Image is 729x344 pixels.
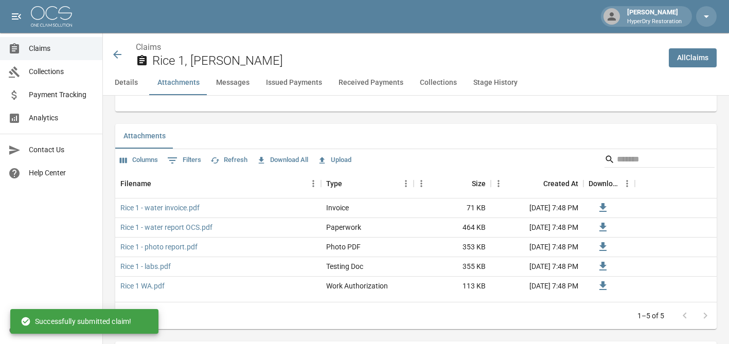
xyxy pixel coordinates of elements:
div: Download [583,169,635,198]
button: Issued Payments [258,70,330,95]
span: Analytics [29,113,94,123]
span: Payment Tracking [29,89,94,100]
div: Work Authorization [326,281,388,291]
nav: breadcrumb [136,41,661,53]
button: open drawer [6,6,27,27]
button: Show filters [165,152,204,169]
div: anchor tabs [103,70,729,95]
span: Collections [29,66,94,77]
button: Menu [491,176,506,191]
div: Download [589,169,619,198]
div: Filename [115,169,321,198]
div: 355 KB [414,257,491,277]
button: Select columns [117,152,161,168]
div: [DATE] 7:48 PM [491,198,583,218]
button: Details [103,70,149,95]
div: Created At [491,169,583,198]
button: Messages [208,70,258,95]
a: Rice 1 - photo report.pdf [120,242,198,252]
button: Menu [398,176,414,191]
div: Size [414,169,491,198]
div: Paperwork [326,222,361,232]
h2: Rice 1, [PERSON_NAME] [152,53,661,68]
div: related-list tabs [115,124,717,149]
div: [DATE] 7:48 PM [491,277,583,296]
span: Claims [29,43,94,54]
div: 71 KB [414,198,491,218]
button: Collections [412,70,465,95]
button: Menu [306,176,321,191]
div: 113 KB [414,277,491,296]
img: ocs-logo-white-transparent.png [31,6,72,27]
div: [DATE] 7:48 PM [491,257,583,277]
div: 353 KB [414,238,491,257]
button: Attachments [149,70,208,95]
a: AllClaims [669,48,717,67]
button: Refresh [208,152,250,168]
div: Created At [543,169,578,198]
div: [DATE] 7:48 PM [491,238,583,257]
div: 464 KB [414,218,491,238]
a: Claims [136,42,161,52]
div: Invoice [326,203,349,213]
div: Filename [120,169,151,198]
div: © 2025 One Claim Solution [9,325,93,335]
span: Contact Us [29,144,94,155]
a: Rice 1 - labs.pdf [120,261,171,271]
div: [DATE] 7:48 PM [491,218,583,238]
a: Rice 1 - water report OCS.pdf [120,222,212,232]
a: Rice 1 WA.pdf [120,281,165,291]
div: Type [326,169,342,198]
button: Upload [315,152,354,168]
button: Download All [254,152,311,168]
button: Stage History [465,70,526,95]
button: Attachments [115,124,174,149]
div: [PERSON_NAME] [623,7,686,26]
button: Menu [414,176,429,191]
span: Help Center [29,168,94,178]
p: 1–5 of 5 [637,311,664,321]
div: Successfully submitted claim! [21,312,131,331]
div: Search [604,151,715,170]
div: Testing Doc [326,261,363,271]
div: Photo PDF [326,242,361,252]
div: Size [472,169,486,198]
p: HyperDry Restoration [627,17,682,26]
button: Menu [619,176,635,191]
div: Type [321,169,414,198]
button: Received Payments [330,70,412,95]
a: Rice 1 - water invoice.pdf [120,203,200,213]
